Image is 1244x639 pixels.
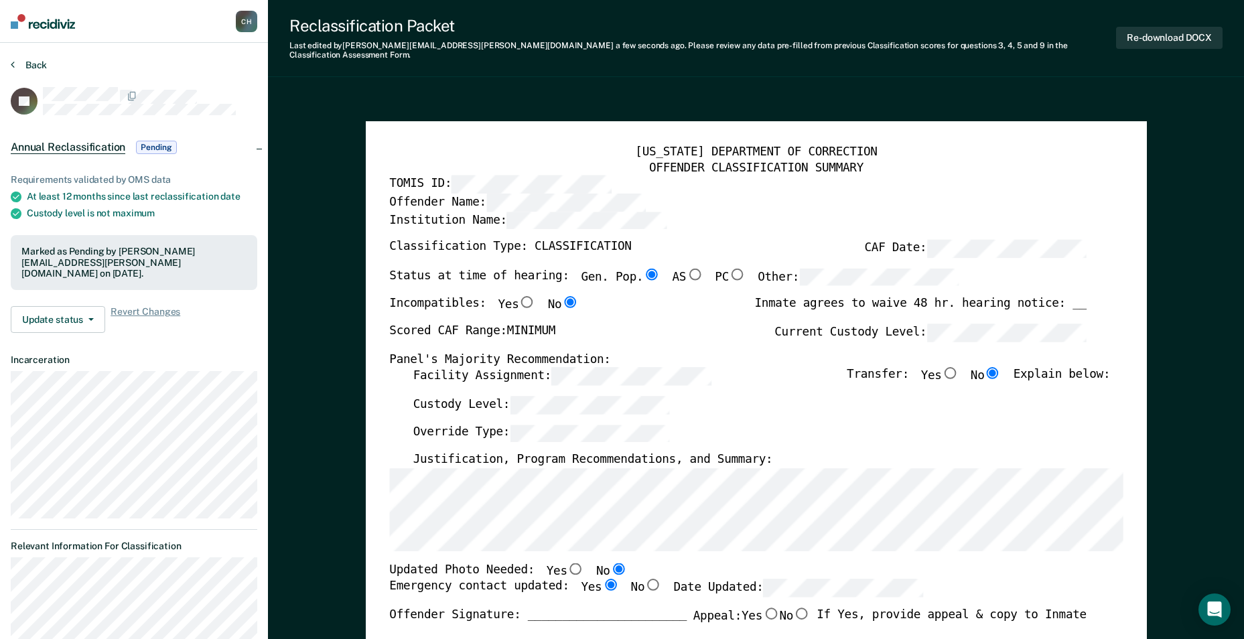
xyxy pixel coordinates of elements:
img: Recidiviz [11,14,75,29]
input: PC [729,268,746,280]
input: No [561,296,579,308]
span: Revert Changes [111,306,180,333]
button: Update status [11,306,105,333]
input: Date Updated: [763,579,922,597]
div: At least 12 months since last reclassification [27,191,257,202]
label: Other: [758,268,959,286]
label: Classification Type: CLASSIFICATION [389,240,631,258]
input: No [610,563,627,575]
div: Updated Photo Needed: [389,563,627,579]
input: AS [686,268,703,280]
input: TOMIS ID: [452,175,611,194]
label: Override Type: [413,424,669,442]
label: Custody Level: [413,396,669,414]
div: C H [236,11,257,32]
input: Override Type: [510,424,669,442]
label: Justification, Program Recommendations, and Summary: [413,452,772,468]
div: Inmate agrees to waive 48 hr. hearing notice: __ [754,296,1086,324]
input: Yes [602,579,619,591]
label: Current Custody Level: [774,324,1087,342]
label: Yes [920,367,958,385]
dt: Incarceration [11,354,257,366]
input: Offender Name: [486,193,646,211]
label: No [971,367,1001,385]
label: Yes [498,296,535,313]
input: No [984,367,1001,379]
span: a few seconds ago [616,41,685,50]
label: Appeal: [693,608,810,635]
label: Yes [742,608,779,624]
label: Date Updated: [673,579,923,597]
dt: Relevant Information For Classification [11,541,257,552]
div: Requirements validated by OMS data [11,174,257,186]
span: Pending [136,141,176,154]
div: [US_STATE] DEPARTMENT OF CORRECTION [389,145,1123,160]
label: Yes [581,579,618,597]
input: Other: [799,268,959,286]
div: Reclassification Packet [289,16,1116,35]
button: CH [236,11,257,32]
input: Yes [519,296,536,308]
label: No [779,608,810,624]
div: Panel's Majority Recommendation: [389,352,1087,367]
label: Gen. Pop. [581,268,660,286]
label: No [547,296,578,313]
label: TOMIS ID: [389,175,611,194]
label: Scored CAF Range: MINIMUM [389,324,555,342]
label: PC [715,268,746,286]
div: Transfer: Explain below: [847,367,1110,395]
div: Last edited by [PERSON_NAME][EMAIL_ADDRESS][PERSON_NAME][DOMAIN_NAME] . Please review any data pr... [289,41,1116,60]
label: Institution Name: [389,211,667,229]
div: Open Intercom Messenger [1198,593,1231,626]
input: CAF Date: [926,240,1086,258]
input: Yes [762,608,780,620]
div: Custody level is not [27,208,257,219]
input: Custody Level: [510,396,669,414]
input: Yes [567,563,584,575]
label: No [596,563,627,579]
button: Re-download DOCX [1116,27,1223,49]
input: Yes [941,367,959,379]
input: Facility Assignment: [551,367,711,385]
label: CAF Date: [864,240,1086,258]
label: Yes [546,563,583,579]
input: Current Custody Level: [926,324,1086,342]
span: Annual Reclassification [11,141,125,154]
span: maximum [113,208,155,218]
label: AS [672,268,703,286]
label: No [630,579,661,597]
label: Facility Assignment: [413,367,711,385]
div: Status at time of hearing: [389,268,959,296]
div: Emergency contact updated: [389,579,923,608]
input: No [793,608,811,620]
label: Offender Name: [389,193,646,211]
input: Institution Name: [507,211,667,229]
button: Back [11,59,47,71]
input: Gen. Pop. [643,268,661,280]
input: No [644,579,662,591]
div: OFFENDER CLASSIFICATION SUMMARY [389,160,1123,175]
span: date [220,191,240,202]
div: Marked as Pending by [PERSON_NAME][EMAIL_ADDRESS][PERSON_NAME][DOMAIN_NAME] on [DATE]. [21,246,247,279]
div: Incompatibles: [389,296,579,324]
